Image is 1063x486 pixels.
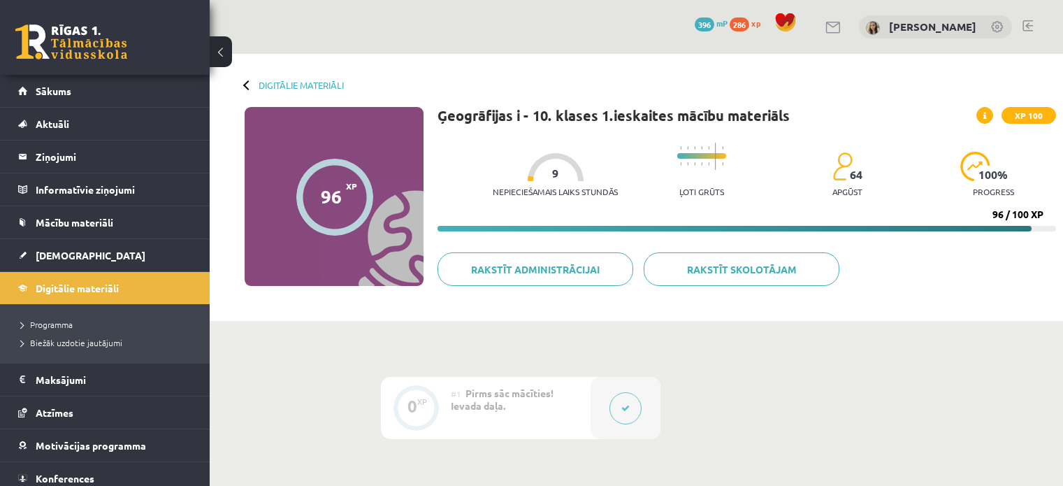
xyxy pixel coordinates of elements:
[701,162,702,166] img: icon-short-line-57e1e144782c952c97e751825c79c345078a6d821885a25fce030b3d8c18986b.svg
[21,318,196,331] a: Programma
[21,319,73,330] span: Programma
[18,239,192,271] a: [DEMOGRAPHIC_DATA]
[701,146,702,150] img: icon-short-line-57e1e144782c952c97e751825c79c345078a6d821885a25fce030b3d8c18986b.svg
[889,20,976,34] a: [PERSON_NAME]
[850,169,862,181] span: 64
[18,75,192,107] a: Sākums
[960,152,990,181] img: icon-progress-161ccf0a02000e728c5f80fcf4c31c7af3da0e1684b2b1d7c360e028c24a22f1.svg
[438,107,790,124] h1: Ģeogrāfijas i - 10. klases 1.ieskaites mācību materiāls
[36,249,145,262] span: [DEMOGRAPHIC_DATA]
[18,206,192,238] a: Mācību materiāli
[15,24,127,59] a: Rīgas 1. Tālmācības vidusskola
[21,336,196,349] a: Biežāk uzdotie jautājumi
[21,337,122,348] span: Biežāk uzdotie jautājumi
[36,364,192,396] legend: Maksājumi
[451,388,461,399] span: #1
[687,162,688,166] img: icon-short-line-57e1e144782c952c97e751825c79c345078a6d821885a25fce030b3d8c18986b.svg
[866,21,880,35] img: Marija Nicmane
[708,162,709,166] img: icon-short-line-57e1e144782c952c97e751825c79c345078a6d821885a25fce030b3d8c18986b.svg
[36,439,146,452] span: Motivācijas programma
[722,162,723,166] img: icon-short-line-57e1e144782c952c97e751825c79c345078a6d821885a25fce030b3d8c18986b.svg
[259,80,344,90] a: Digitālie materiāli
[18,141,192,173] a: Ziņojumi
[36,406,73,419] span: Atzīmes
[832,152,853,181] img: students-c634bb4e5e11cddfef0936a35e636f08e4e9abd3cc4e673bd6f9a4125e45ecb1.svg
[978,169,1008,181] span: 100 %
[438,252,633,286] a: Rakstīt administrācijai
[973,187,1014,196] p: progress
[493,187,618,196] p: Nepieciešamais laiks stundās
[451,387,554,412] span: Pirms sāc mācīties! Ievada daļa.
[644,252,839,286] a: Rakstīt skolotājam
[321,186,342,207] div: 96
[36,117,69,130] span: Aktuāli
[680,146,681,150] img: icon-short-line-57e1e144782c952c97e751825c79c345078a6d821885a25fce030b3d8c18986b.svg
[694,162,695,166] img: icon-short-line-57e1e144782c952c97e751825c79c345078a6d821885a25fce030b3d8c18986b.svg
[36,85,71,97] span: Sākums
[722,146,723,150] img: icon-short-line-57e1e144782c952c97e751825c79c345078a6d821885a25fce030b3d8c18986b.svg
[1001,107,1056,124] span: XP 100
[36,173,192,206] legend: Informatīvie ziņojumi
[346,181,357,191] span: XP
[695,17,714,31] span: 396
[730,17,767,29] a: 286 xp
[36,141,192,173] legend: Ziņojumi
[36,472,94,485] span: Konferences
[36,282,119,294] span: Digitālie materiāli
[18,396,192,429] a: Atzīmes
[716,17,728,29] span: mP
[832,187,862,196] p: apgūst
[715,143,716,170] img: icon-long-line-d9ea69661e0d244f92f715978eff75569469978d946b2353a9bb055b3ed8787d.svg
[730,17,749,31] span: 286
[680,162,681,166] img: icon-short-line-57e1e144782c952c97e751825c79c345078a6d821885a25fce030b3d8c18986b.svg
[407,400,417,413] div: 0
[694,146,695,150] img: icon-short-line-57e1e144782c952c97e751825c79c345078a6d821885a25fce030b3d8c18986b.svg
[18,429,192,462] a: Motivācijas programma
[552,167,558,180] span: 9
[18,272,192,304] a: Digitālie materiāli
[679,187,724,196] p: Ļoti grūts
[751,17,760,29] span: xp
[417,398,427,406] div: XP
[36,216,113,229] span: Mācību materiāli
[708,146,709,150] img: icon-short-line-57e1e144782c952c97e751825c79c345078a6d821885a25fce030b3d8c18986b.svg
[18,173,192,206] a: Informatīvie ziņojumi
[18,108,192,140] a: Aktuāli
[695,17,728,29] a: 396 mP
[687,146,688,150] img: icon-short-line-57e1e144782c952c97e751825c79c345078a6d821885a25fce030b3d8c18986b.svg
[18,364,192,396] a: Maksājumi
